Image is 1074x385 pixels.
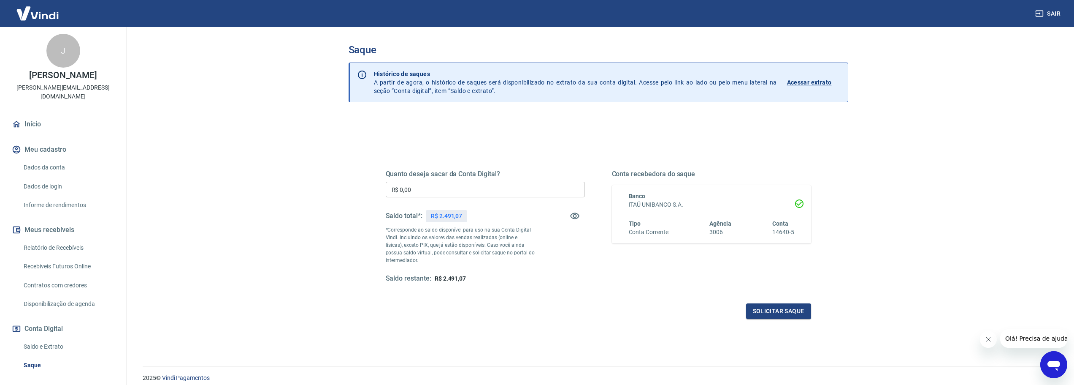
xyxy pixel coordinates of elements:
button: Conta Digital [10,319,116,338]
iframe: Mensagem da empresa [1000,329,1067,348]
iframe: Botão para abrir a janela de mensagens [1040,351,1067,378]
div: J [46,34,80,68]
h6: 14640-5 [772,228,794,237]
span: Conta [772,220,788,227]
a: Recebíveis Futuros Online [20,258,116,275]
p: 2025 © [143,374,1054,382]
img: Vindi [10,0,65,26]
a: Saque [20,357,116,374]
h6: ITAÚ UNIBANCO S.A. [629,200,794,209]
a: Dados da conta [20,159,116,176]
p: A partir de agora, o histórico de saques será disponibilizado no extrato da sua conta digital. Ac... [374,70,777,95]
a: Acessar extrato [787,70,841,95]
p: Histórico de saques [374,70,777,78]
button: Meus recebíveis [10,221,116,239]
a: Dados de login [20,178,116,195]
h5: Quanto deseja sacar da Conta Digital? [386,170,585,178]
button: Solicitar saque [746,303,811,319]
button: Sair [1033,6,1064,22]
h5: Conta recebedora do saque [612,170,811,178]
p: [PERSON_NAME] [29,71,97,80]
p: *Corresponde ao saldo disponível para uso na sua Conta Digital Vindi. Incluindo os valores das ve... [386,226,535,264]
p: R$ 2.491,07 [431,212,462,221]
a: Disponibilização de agenda [20,295,116,313]
span: Olá! Precisa de ajuda? [5,6,71,13]
a: Vindi Pagamentos [162,374,210,381]
p: Acessar extrato [787,78,832,87]
span: Agência [709,220,731,227]
a: Informe de rendimentos [20,197,116,214]
h6: 3006 [709,228,731,237]
p: [PERSON_NAME][EMAIL_ADDRESS][DOMAIN_NAME] [7,83,119,101]
h6: Conta Corrente [629,228,668,237]
iframe: Fechar mensagem [980,331,997,348]
h5: Saldo total*: [386,212,422,220]
button: Meu cadastro [10,140,116,159]
a: Contratos com credores [20,277,116,294]
h3: Saque [349,44,848,56]
span: R$ 2.491,07 [435,275,466,282]
span: Banco [629,193,646,199]
h5: Saldo restante: [386,274,431,283]
a: Relatório de Recebíveis [20,239,116,257]
span: Tipo [629,220,641,227]
a: Saldo e Extrato [20,338,116,355]
a: Início [10,115,116,134]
